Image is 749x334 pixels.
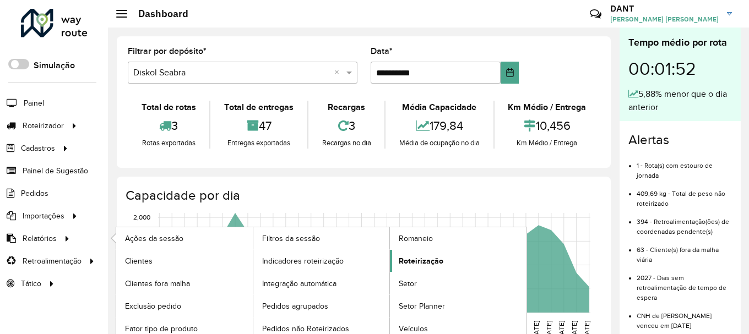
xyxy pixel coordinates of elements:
[253,295,390,317] a: Pedidos agrupados
[23,210,64,222] span: Importações
[637,265,732,303] li: 2027 - Dias sem retroalimentação de tempo de espera
[399,255,443,267] span: Roteirização
[637,237,732,265] li: 63 - Cliente(s) fora da malha viária
[125,255,153,267] span: Clientes
[501,62,519,84] button: Choose Date
[131,114,207,138] div: 3
[497,138,597,149] div: Km Médio / Entrega
[388,114,490,138] div: 179,84
[128,45,207,58] label: Filtrar por depósito
[262,278,336,289] span: Integração automática
[637,180,732,209] li: 409,69 kg - Total de peso não roteirizado
[253,272,390,294] a: Integração automática
[390,250,527,272] a: Roteirização
[334,66,344,79] span: Clear all
[23,120,64,132] span: Roteirizador
[311,101,382,114] div: Recargas
[610,14,719,24] span: [PERSON_NAME] [PERSON_NAME]
[131,138,207,149] div: Rotas exportadas
[213,101,304,114] div: Total de entregas
[628,35,732,50] div: Tempo médio por rota
[390,227,527,249] a: Romaneio
[371,45,393,58] label: Data
[125,300,181,312] span: Exclusão pedido
[116,227,253,249] a: Ações da sessão
[34,59,75,72] label: Simulação
[637,303,732,331] li: CNH de [PERSON_NAME] venceu em [DATE]
[399,233,433,244] span: Romaneio
[637,152,732,180] li: 1 - Rota(s) com estouro de jornada
[21,278,41,289] span: Tático
[213,114,304,138] div: 47
[23,255,82,267] span: Retroalimentação
[399,300,445,312] span: Setor Planner
[133,213,150,221] text: 2,000
[262,300,328,312] span: Pedidos agrupados
[21,143,55,154] span: Cadastros
[388,138,490,149] div: Média de ocupação no dia
[497,101,597,114] div: Km Médio / Entrega
[458,3,573,33] div: Críticas? Dúvidas? Elogios? Sugestões? Entre em contato conosco!
[311,114,382,138] div: 3
[24,97,44,109] span: Painel
[127,8,188,20] h2: Dashboard
[116,272,253,294] a: Clientes fora malha
[311,138,382,149] div: Recargas no dia
[131,101,207,114] div: Total de rotas
[637,209,732,237] li: 394 - Retroalimentação(ões) de coordenadas pendente(s)
[253,227,390,249] a: Filtros da sessão
[388,101,490,114] div: Média Capacidade
[213,138,304,149] div: Entregas exportadas
[497,114,597,138] div: 10,456
[23,165,88,177] span: Painel de Sugestão
[399,278,417,289] span: Setor
[126,188,600,204] h4: Capacidade por dia
[262,255,344,267] span: Indicadores roteirização
[125,278,190,289] span: Clientes fora malha
[116,295,253,317] a: Exclusão pedido
[125,233,183,244] span: Ações da sessão
[390,272,527,294] a: Setor
[628,87,732,114] div: 5,88% menor que o dia anterior
[584,2,607,26] a: Contato Rápido
[628,50,732,87] div: 00:01:52
[23,233,57,244] span: Relatórios
[390,295,527,317] a: Setor Planner
[116,250,253,272] a: Clientes
[628,132,732,148] h4: Alertas
[253,250,390,272] a: Indicadores roteirização
[21,188,48,199] span: Pedidos
[610,3,719,14] h3: DANT
[262,233,320,244] span: Filtros da sessão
